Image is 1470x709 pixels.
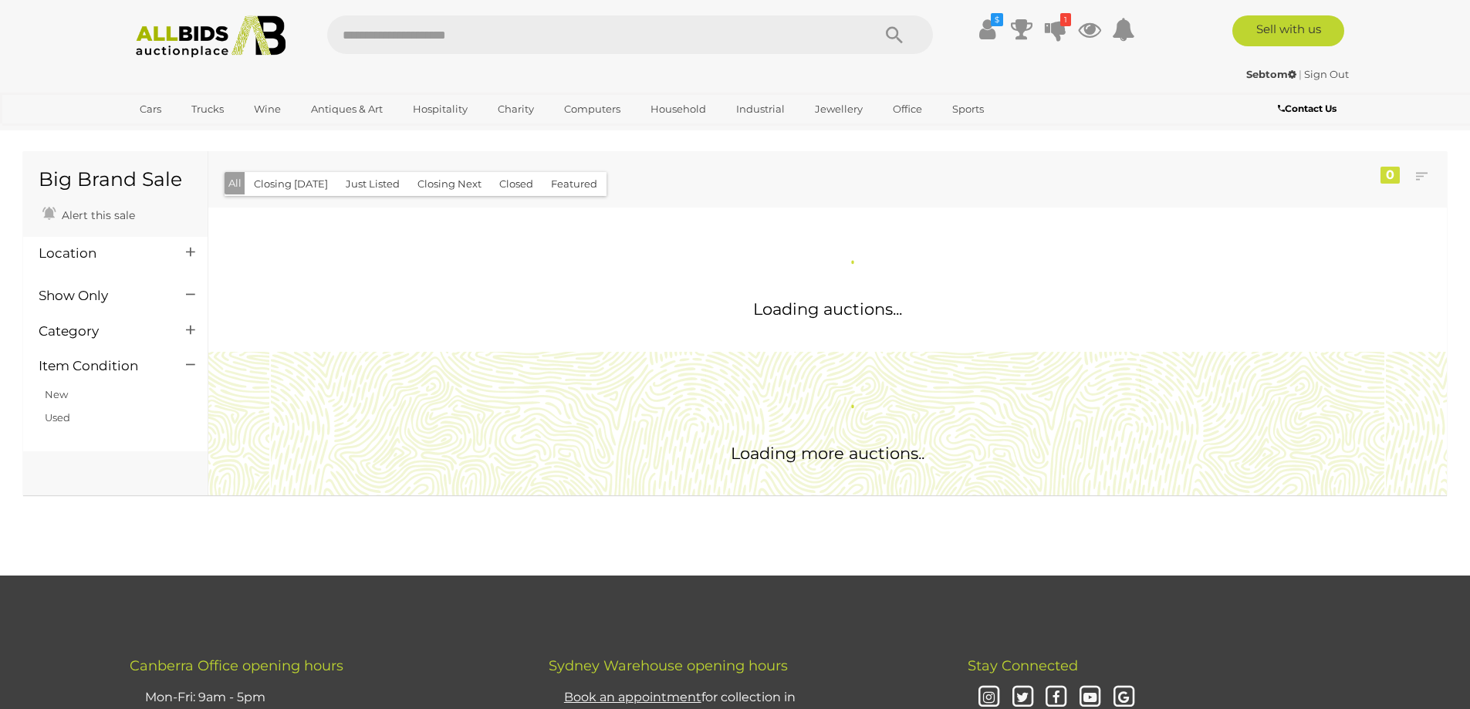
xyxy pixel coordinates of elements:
button: Just Listed [336,172,409,196]
a: Office [883,96,932,122]
button: Featured [542,172,607,196]
span: Loading auctions... [753,299,902,319]
button: Closing Next [408,172,491,196]
a: Sell with us [1232,15,1344,46]
a: Antiques & Art [301,96,393,122]
i: 1 [1060,13,1071,26]
span: Sydney Warehouse opening hours [549,657,788,674]
span: Alert this sale [58,208,135,222]
a: Sign Out [1304,68,1349,80]
u: Book an appointment [564,690,701,704]
a: Household [640,96,716,122]
a: Alert this sale [39,202,139,225]
a: Charity [488,96,544,122]
a: Hospitality [403,96,478,122]
a: Contact Us [1278,100,1340,117]
span: Stay Connected [968,657,1078,674]
a: Wine [244,96,291,122]
button: All [225,172,245,194]
button: Closed [490,172,542,196]
a: Computers [554,96,630,122]
img: Allbids.com.au [127,15,295,58]
a: Sebtom [1246,68,1299,80]
span: Loading more auctions.. [731,444,924,463]
a: [GEOGRAPHIC_DATA] [130,122,259,147]
a: Trucks [181,96,234,122]
button: Search [856,15,933,54]
a: Sports [942,96,994,122]
div: 0 [1380,167,1400,184]
h4: Show Only [39,289,163,303]
a: Used [45,411,70,424]
strong: Sebtom [1246,68,1296,80]
span: | [1299,68,1302,80]
h4: Category [39,324,163,339]
a: 1 [1044,15,1067,43]
a: $ [976,15,999,43]
h4: Item Condition [39,359,163,373]
h1: Big Brand Sale [39,169,192,191]
h4: Location [39,246,163,261]
button: Closing [DATE] [245,172,337,196]
span: Canberra Office opening hours [130,657,343,674]
a: Cars [130,96,171,122]
i: $ [991,13,1003,26]
b: Contact Us [1278,103,1337,114]
a: Industrial [726,96,795,122]
a: New [45,388,68,400]
a: Jewellery [805,96,873,122]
